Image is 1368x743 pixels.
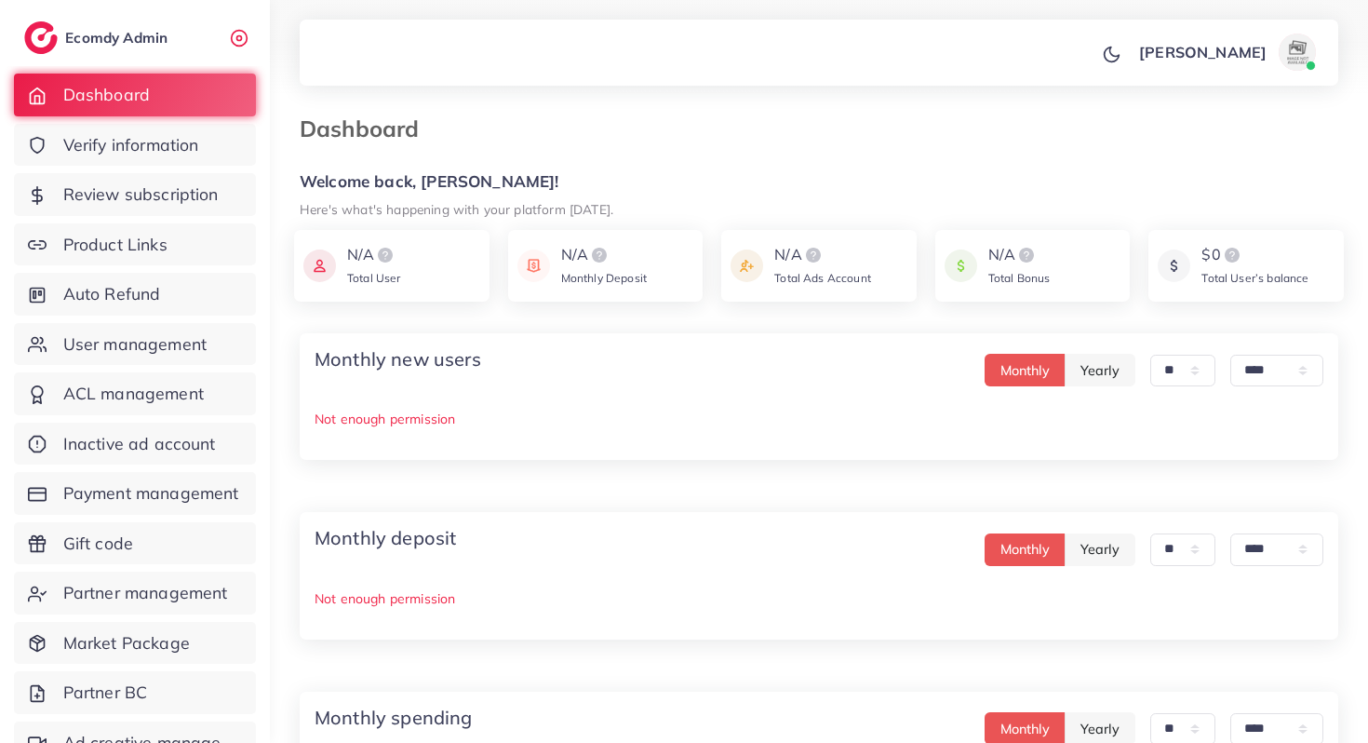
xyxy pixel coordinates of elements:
a: Product Links [14,223,256,266]
span: Partner management [63,581,228,605]
h5: Welcome back, [PERSON_NAME]! [300,172,1338,192]
div: N/A [988,244,1051,266]
p: [PERSON_NAME] [1139,41,1267,63]
div: $0 [1201,244,1308,266]
img: logo [588,244,610,266]
span: Market Package [63,631,190,655]
span: Partner BC [63,681,148,705]
img: logo [1221,244,1243,266]
img: icon payment [303,244,336,288]
span: Verify information [63,133,199,157]
a: Review subscription [14,173,256,216]
img: logo [24,21,58,54]
img: avatar [1279,34,1316,71]
div: N/A [561,244,647,266]
a: Verify information [14,124,256,167]
a: ACL management [14,372,256,415]
a: Payment management [14,472,256,515]
h3: Dashboard [300,115,434,142]
span: Total User’s balance [1201,271,1308,285]
img: icon payment [945,244,977,288]
h4: Monthly deposit [315,527,456,549]
div: N/A [347,244,401,266]
a: Gift code [14,522,256,565]
a: Partner management [14,572,256,615]
p: Not enough permission [315,408,1323,430]
h4: Monthly spending [315,707,473,729]
span: Gift code [63,532,133,556]
span: ACL management [63,382,204,406]
img: logo [1015,244,1038,266]
h4: Monthly new users [315,348,481,371]
span: Total Bonus [988,271,1051,285]
span: Total User [347,271,401,285]
span: Payment management [63,481,239,506]
span: Product Links [63,233,168,257]
small: Here's what's happening with your platform [DATE]. [300,201,613,217]
button: Yearly [1065,354,1135,386]
p: Not enough permission [315,588,1323,610]
a: Auto Refund [14,273,256,316]
span: User management [63,332,207,357]
img: logo [374,244,396,266]
span: Auto Refund [63,282,161,306]
img: icon payment [1158,244,1190,288]
h2: Ecomdy Admin [65,29,172,47]
span: Inactive ad account [63,432,216,456]
a: Market Package [14,622,256,665]
a: User management [14,323,256,366]
a: Dashboard [14,74,256,116]
span: Total Ads Account [774,271,871,285]
span: Review subscription [63,182,219,207]
span: Monthly Deposit [561,271,647,285]
button: Yearly [1065,534,1135,566]
a: [PERSON_NAME]avatar [1129,34,1323,71]
img: icon payment [731,244,763,288]
span: Dashboard [63,83,150,107]
a: Inactive ad account [14,423,256,466]
a: logoEcomdy Admin [24,21,172,54]
img: icon payment [517,244,550,288]
a: Partner BC [14,671,256,714]
button: Monthly [985,534,1066,566]
button: Monthly [985,354,1066,386]
div: N/A [774,244,871,266]
img: logo [802,244,825,266]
